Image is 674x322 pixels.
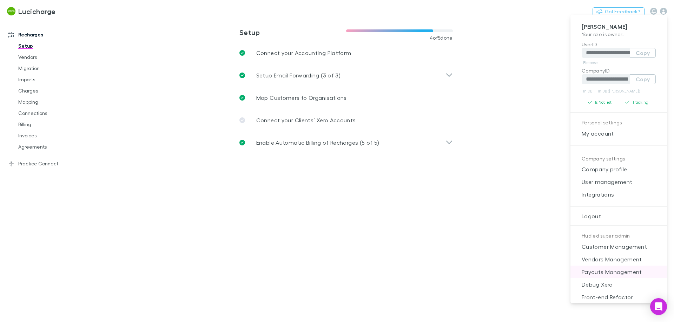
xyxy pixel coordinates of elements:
p: CompanyID [582,67,656,74]
a: Firebase [582,59,599,67]
span: Logout [576,212,661,220]
button: Copy [630,74,656,84]
span: Debug Xero [576,280,661,289]
span: Integrations [576,190,661,199]
a: In DB [582,87,594,95]
p: [PERSON_NAME] [582,23,656,30]
span: Payouts Management [576,268,661,276]
div: Open Intercom Messenger [650,298,667,315]
p: UserID [582,41,656,48]
p: Your role is owner . [582,30,656,38]
a: In DB ([PERSON_NAME]) [596,87,641,95]
span: Vendors Management [576,255,661,263]
span: My account [576,129,661,138]
p: Personal settings [582,118,656,127]
p: Company settings [582,155,656,163]
button: Tracking [619,98,656,107]
span: Customer Management [576,242,661,251]
span: Front-end Refactor [576,293,661,301]
span: User management [576,178,661,186]
span: Company profile [576,165,661,173]
button: Copy [630,48,656,58]
p: Hudled super admin [582,232,656,240]
button: Is NotTest [582,98,619,107]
